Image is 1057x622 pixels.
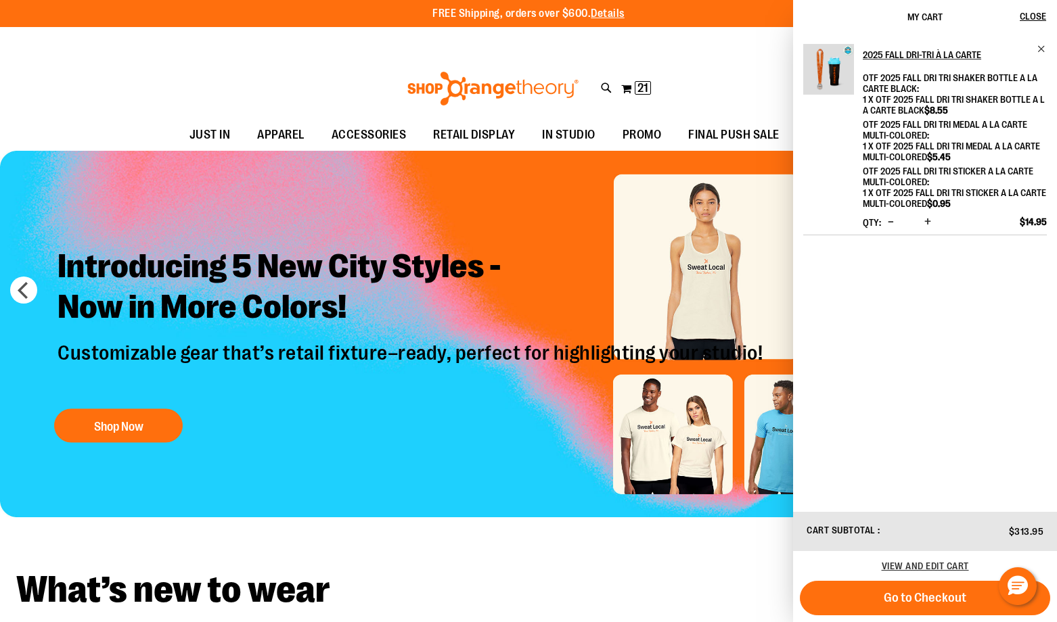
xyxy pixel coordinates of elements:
span: 21 [637,81,648,95]
a: View and edit cart [882,560,969,571]
span: $313.95 [1009,526,1044,537]
span: 1 x OTF 2025 Fall Dri Tri Shaker Bottle A La Carte Black [863,94,1045,116]
a: ACCESSORIES [318,120,420,151]
button: Decrease product quantity [884,216,897,229]
span: APPAREL [257,120,305,150]
span: ACCESSORIES [332,120,407,150]
label: Qty [863,217,881,228]
p: Customizable gear that’s retail fixture–ready, perfect for highlighting your studio! [47,341,776,396]
span: FINAL PUSH SALE [688,120,780,150]
span: Go to Checkout [884,590,966,605]
a: 2025 Fall Dri-Tri à la Carte [803,44,854,103]
button: prev [10,277,37,304]
a: 2025 Fall Dri-Tri à la Carte [863,44,1047,66]
dt: OTF 2025 Fall Dri Tri Medal A La Carte Multi-Colored [863,119,1043,141]
dt: OTF 2025 Fall Dri Tri Sticker A La Carte Multi-Colored [863,166,1043,187]
button: Go to Checkout [800,581,1050,615]
a: FINAL PUSH SALE [675,120,793,151]
h2: What’s new to wear [16,571,1041,608]
a: Remove item [1037,44,1047,54]
a: JUST IN [176,120,244,151]
span: Close [1020,11,1046,22]
button: Increase product quantity [921,216,935,229]
li: Product [803,44,1047,235]
span: $14.95 [1020,216,1047,228]
button: Hello, have a question? Let’s chat. [999,567,1037,605]
a: RETAIL DISPLAY [420,120,528,151]
span: $8.55 [924,105,948,116]
span: IN STUDIO [542,120,595,150]
dt: OTF 2025 Fall Dri Tri Shaker Bottle A La Carte Black [863,72,1043,94]
span: My Cart [907,11,943,22]
h2: Introducing 5 New City Styles - Now in More Colors! [47,236,776,341]
span: 1 x OTF 2025 Fall Dri Tri Sticker A La Carte Multi-Colored [863,187,1046,209]
a: Introducing 5 New City Styles -Now in More Colors! Customizable gear that’s retail fixture–ready,... [47,236,776,450]
span: PROMO [623,120,662,150]
span: JUST IN [189,120,231,150]
a: APPAREL [244,120,318,151]
span: Cart Subtotal [807,525,876,535]
p: FREE Shipping, orders over $600. [432,6,625,22]
a: Details [591,7,625,20]
img: 2025 Fall Dri-Tri à la Carte [803,44,854,95]
button: Shop Now [54,409,183,443]
span: $0.95 [927,198,951,209]
span: RETAIL DISPLAY [433,120,515,150]
span: $5.45 [927,151,951,162]
img: Shop Orangetheory [405,72,581,105]
span: 1 x OTF 2025 Fall Dri Tri Medal A La Carte Multi-Colored [863,141,1040,162]
a: PROMO [609,120,675,151]
a: IN STUDIO [528,120,609,151]
h2: 2025 Fall Dri-Tri à la Carte [863,44,1029,66]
